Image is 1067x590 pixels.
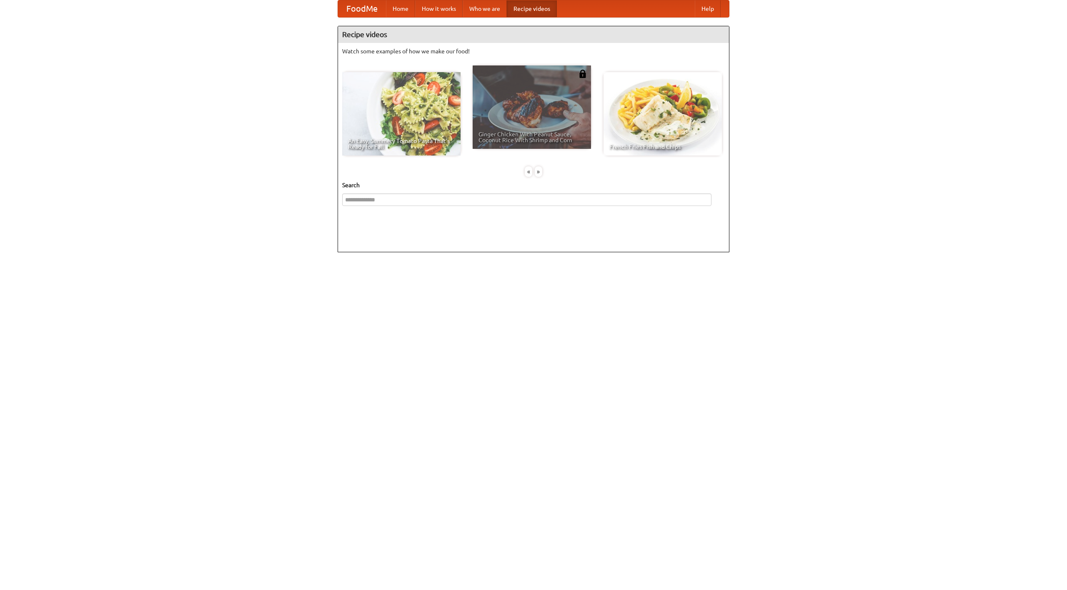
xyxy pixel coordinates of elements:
[604,72,722,156] a: French Fries Fish and Chips
[609,144,716,150] span: French Fries Fish and Chips
[342,72,461,156] a: An Easy, Summery Tomato Pasta That's Ready for Fall
[348,138,455,150] span: An Easy, Summery Tomato Pasta That's Ready for Fall
[338,0,386,17] a: FoodMe
[579,70,587,78] img: 483408.png
[695,0,721,17] a: Help
[525,166,532,177] div: «
[507,0,557,17] a: Recipe videos
[463,0,507,17] a: Who we are
[415,0,463,17] a: How it works
[338,26,729,43] h4: Recipe videos
[342,47,725,55] p: Watch some examples of how we make our food!
[386,0,415,17] a: Home
[535,166,542,177] div: »
[342,181,725,189] h5: Search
